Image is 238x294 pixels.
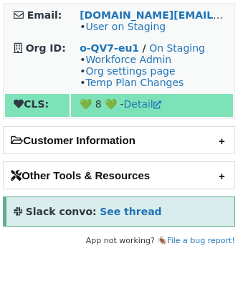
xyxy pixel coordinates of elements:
a: Detail [124,98,161,110]
strong: Org ID: [26,42,66,54]
a: File a bug report! [167,236,235,245]
strong: Email: [27,9,62,21]
td: 💚 8 💚 - [71,94,233,117]
a: Org settings page [85,65,175,77]
a: See thread [100,206,161,217]
footer: App not working? 🪳 [3,234,235,248]
h2: Customer Information [4,127,234,153]
a: On Staging [149,42,205,54]
a: User on Staging [85,21,166,32]
strong: / [143,42,146,54]
span: • • • [80,54,184,88]
strong: CLS: [14,98,49,110]
a: o-QV7-eu1 [80,42,139,54]
strong: Slack convo: [26,206,97,217]
a: Temp Plan Changes [85,77,184,88]
h2: Other Tools & Resources [4,162,234,189]
a: Workforce Admin [85,54,171,65]
span: • [80,21,166,32]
